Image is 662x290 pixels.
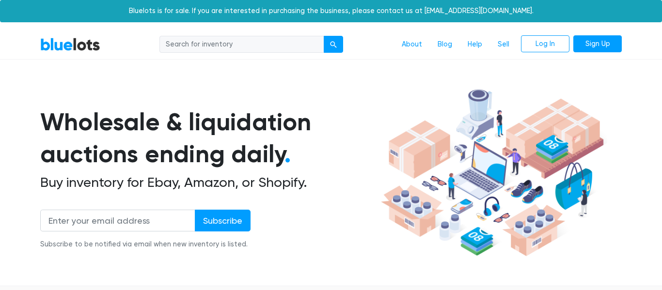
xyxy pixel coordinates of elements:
span: . [284,139,291,168]
a: Sell [490,35,517,54]
div: Subscribe to be notified via email when new inventory is listed. [40,239,251,250]
a: Log In [521,35,569,53]
input: Subscribe [195,210,251,231]
a: Blog [430,35,460,54]
input: Enter your email address [40,210,195,231]
img: hero-ee84e7d0318cb26816c560f6b4441b76977f77a177738b4e94f68c95b2b83dbb.png [378,85,607,261]
a: About [394,35,430,54]
input: Search for inventory [159,36,324,53]
h2: Buy inventory for Ebay, Amazon, or Shopify. [40,174,378,191]
a: Help [460,35,490,54]
a: Sign Up [573,35,622,53]
h1: Wholesale & liquidation auctions ending daily [40,106,378,170]
a: BlueLots [40,37,100,51]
